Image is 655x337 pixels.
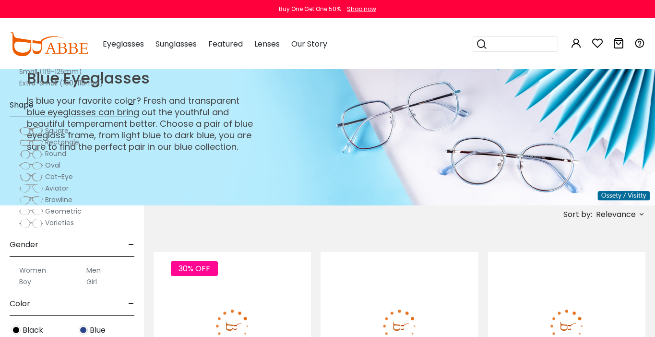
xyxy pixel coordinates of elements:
[208,38,243,49] span: Featured
[86,265,101,276] label: Men
[19,207,43,217] img: Geometric.png
[12,325,21,335] img: Black
[19,149,43,159] img: Round.png
[45,206,82,216] span: Geometric
[291,38,327,49] span: Our Story
[342,5,376,13] a: Shop now
[19,161,43,170] img: Oval.png
[45,218,74,228] span: Varieties
[596,206,636,223] span: Relevance
[155,38,197,49] span: Sunglasses
[19,172,43,182] img: Cat-Eye.png
[10,233,38,256] span: Gender
[10,292,30,315] span: Color
[79,325,88,335] img: Blue
[45,160,60,170] span: Oval
[254,38,280,49] span: Lenses
[45,183,69,193] span: Aviator
[86,276,97,288] label: Girl
[19,218,43,229] img: Varieties.png
[19,126,43,136] img: Square.png
[45,137,79,147] span: Rectangle
[279,5,341,13] div: Buy One Get One 50%
[23,325,43,336] span: Black
[19,276,31,288] label: Boy
[10,32,88,56] img: abbeglasses.com
[45,149,66,158] span: Round
[19,77,103,89] label: Extra-Small (100-118mm)
[103,38,144,49] span: Eyeglasses
[19,184,43,193] img: Aviator.png
[171,261,218,276] span: 30% OFF
[563,209,592,220] span: Sort by:
[128,94,134,117] span: -
[19,66,82,77] label: Small (119-125mm)
[45,172,73,181] span: Cat-Eye
[10,94,34,117] span: Shape
[128,233,134,256] span: -
[45,195,72,205] span: Browline
[347,5,376,13] div: Shop now
[90,325,106,336] span: Blue
[19,265,46,276] label: Women
[19,138,43,147] img: Rectangle.png
[19,195,43,205] img: Browline.png
[45,126,69,135] span: Square
[128,292,134,315] span: -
